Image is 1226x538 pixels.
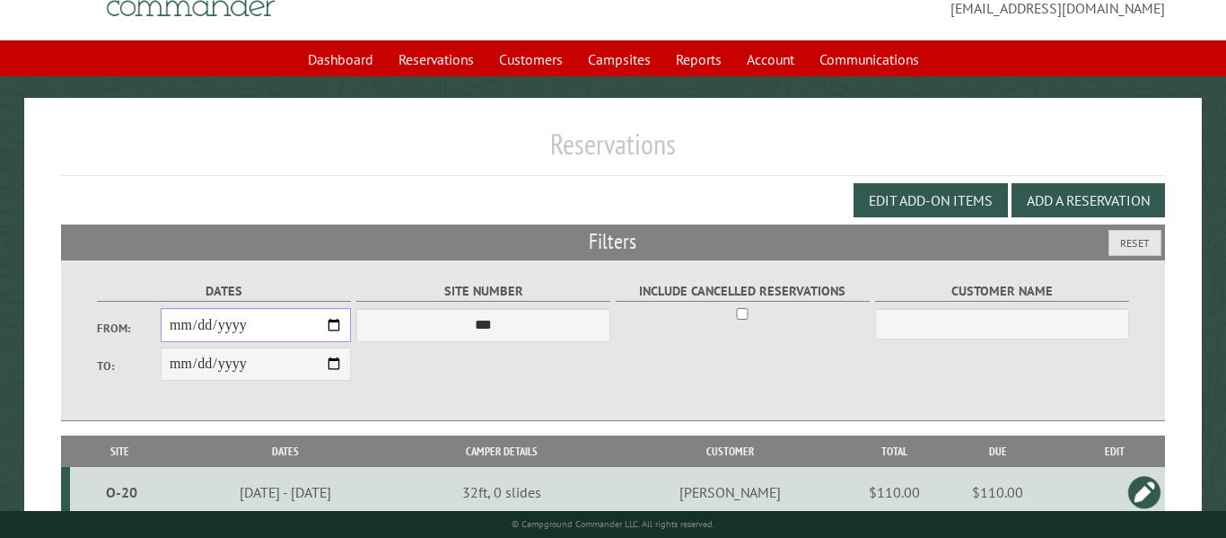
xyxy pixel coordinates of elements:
[665,42,732,76] a: Reports
[512,518,714,530] small: © Campground Commander LLC. All rights reserved.
[616,281,870,302] label: Include Cancelled Reservations
[1065,436,1165,467] th: Edit
[1108,230,1161,256] button: Reset
[577,42,661,76] a: Campsites
[401,467,603,517] td: 32ft, 0 slides
[61,225,1164,259] h2: Filters
[809,42,930,76] a: Communications
[858,467,930,517] td: $110.00
[169,436,400,467] th: Dates
[97,320,161,337] label: From:
[61,127,1164,176] h1: Reservations
[736,42,805,76] a: Account
[401,436,603,467] th: Camper Details
[858,436,930,467] th: Total
[930,467,1065,517] td: $110.00
[77,483,166,501] div: O-20
[172,483,398,501] div: [DATE] - [DATE]
[854,183,1008,217] button: Edit Add-on Items
[297,42,384,76] a: Dashboard
[930,436,1065,467] th: Due
[356,281,610,302] label: Site Number
[97,281,351,302] label: Dates
[1011,183,1165,217] button: Add a Reservation
[603,467,859,517] td: [PERSON_NAME]
[97,357,161,375] label: To:
[603,436,859,467] th: Customer
[388,42,485,76] a: Reservations
[875,281,1129,302] label: Customer Name
[488,42,574,76] a: Customers
[70,436,169,467] th: Site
